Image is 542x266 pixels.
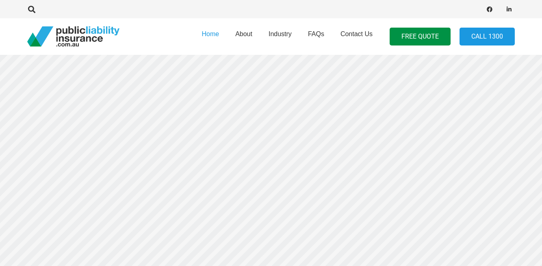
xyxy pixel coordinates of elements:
[193,16,227,57] a: Home
[260,16,300,57] a: Industry
[269,30,292,37] span: Industry
[27,26,119,47] a: pli_logotransparent
[227,16,260,57] a: About
[503,4,515,15] a: LinkedIn
[390,28,451,46] a: FREE QUOTE
[460,28,515,46] a: Call 1300
[202,30,219,37] span: Home
[484,4,495,15] a: Facebook
[235,30,252,37] span: About
[24,6,40,13] a: Search
[332,16,381,57] a: Contact Us
[340,30,373,37] span: Contact Us
[308,30,324,37] span: FAQs
[300,16,332,57] a: FAQs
